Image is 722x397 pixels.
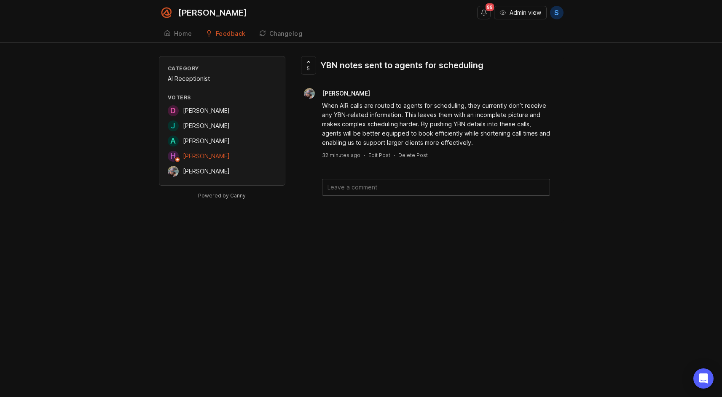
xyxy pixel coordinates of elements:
span: Admin view [510,8,541,17]
a: Powered by Canny [197,191,247,200]
a: J[PERSON_NAME] [168,120,230,131]
div: AI Receptionist [168,74,276,83]
a: Home [159,25,197,43]
div: Home [174,31,192,37]
img: Aman Mahal [304,88,315,99]
span: [PERSON_NAME] [183,107,230,114]
a: 32 minutes ago [322,152,360,159]
div: · [394,152,395,159]
div: Delete Post [398,152,428,159]
button: Admin view [494,6,547,19]
div: Category [168,65,276,72]
span: [PERSON_NAME] [183,152,230,160]
a: A[PERSON_NAME] [168,136,230,147]
div: D [168,105,179,116]
a: Aman Mahal[PERSON_NAME] [299,88,377,99]
span: [PERSON_NAME] [183,122,230,129]
div: H [168,151,179,162]
img: Smith.ai logo [159,5,174,20]
span: [PERSON_NAME] [183,168,230,175]
div: Changelog [269,31,303,37]
div: YBN notes sent to agents for scheduling [320,59,483,71]
button: 5 [301,56,316,75]
div: Open Intercom Messenger [693,368,714,389]
span: [PERSON_NAME] [183,137,230,144]
a: H[PERSON_NAME] [168,151,230,162]
div: J [168,120,179,131]
span: 99 [486,3,494,11]
button: S [550,6,564,19]
span: [PERSON_NAME] [322,90,370,97]
div: Voters [168,94,276,101]
a: D[PERSON_NAME] [168,105,230,116]
div: · [364,152,365,159]
img: Aman Mahal [168,166,179,177]
div: A [168,136,179,147]
img: member badge [174,157,180,163]
div: Feedback [216,31,246,37]
div: [PERSON_NAME] [178,8,247,17]
button: Notifications [477,6,491,19]
a: Aman Mahal[PERSON_NAME] [168,166,230,177]
span: S [554,8,559,18]
span: 5 [307,65,310,72]
div: When AIR calls are routed to agents for scheduling, they currently don’t receive any YBN-related ... [322,101,550,147]
a: Changelog [254,25,308,43]
div: Edit Post [368,152,390,159]
a: Feedback [201,25,251,43]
